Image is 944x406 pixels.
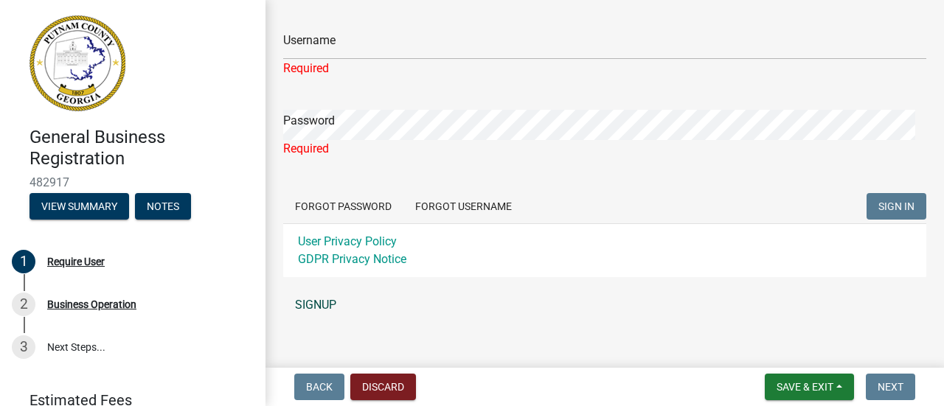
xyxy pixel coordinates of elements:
[298,252,406,266] a: GDPR Privacy Notice
[283,60,926,77] div: Required
[12,335,35,359] div: 3
[283,193,403,220] button: Forgot Password
[29,175,236,189] span: 482917
[12,293,35,316] div: 2
[29,127,254,169] h4: General Business Registration
[29,15,125,111] img: Putnam County, Georgia
[135,201,191,213] wm-modal-confirm: Notes
[306,381,333,393] span: Back
[403,193,524,220] button: Forgot Username
[878,381,903,393] span: Next
[12,250,35,273] div: 1
[350,374,416,400] button: Discard
[29,201,129,213] wm-modal-confirm: Summary
[878,200,914,212] span: SIGN IN
[47,256,105,267] div: Require User
[283,290,926,320] a: SIGNUP
[294,374,344,400] button: Back
[47,299,136,309] div: Business Operation
[765,374,854,400] button: Save & Exit
[777,381,833,393] span: Save & Exit
[283,140,926,158] div: Required
[135,193,191,220] button: Notes
[866,374,915,400] button: Next
[298,234,397,248] a: User Privacy Policy
[29,193,129,220] button: View Summary
[867,193,926,220] button: SIGN IN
